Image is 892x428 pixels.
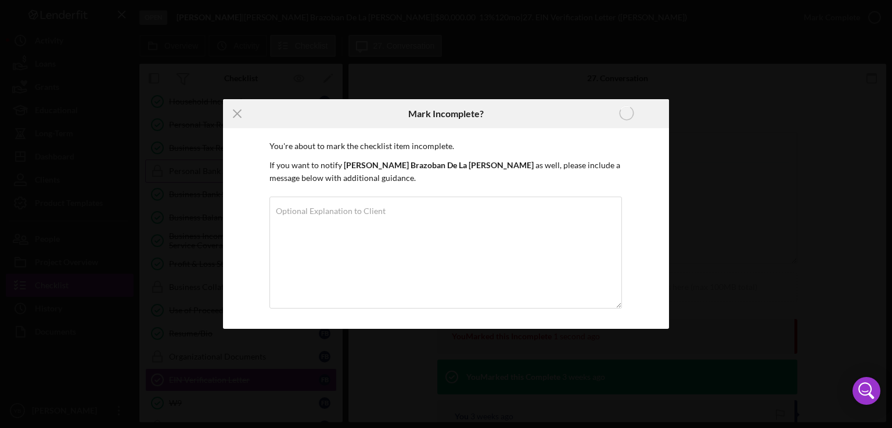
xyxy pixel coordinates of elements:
div: Open Intercom Messenger [853,377,880,405]
p: If you want to notify as well, please include a message below with additional guidance. [269,159,623,185]
h6: Mark Incomplete? [408,108,484,119]
b: [PERSON_NAME] Brazoban De La [PERSON_NAME] [344,160,534,170]
p: You're about to mark the checklist item incomplete. [269,140,623,153]
label: Optional Explanation to Client [276,206,386,216]
button: Marking Incomplete [584,102,669,125]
